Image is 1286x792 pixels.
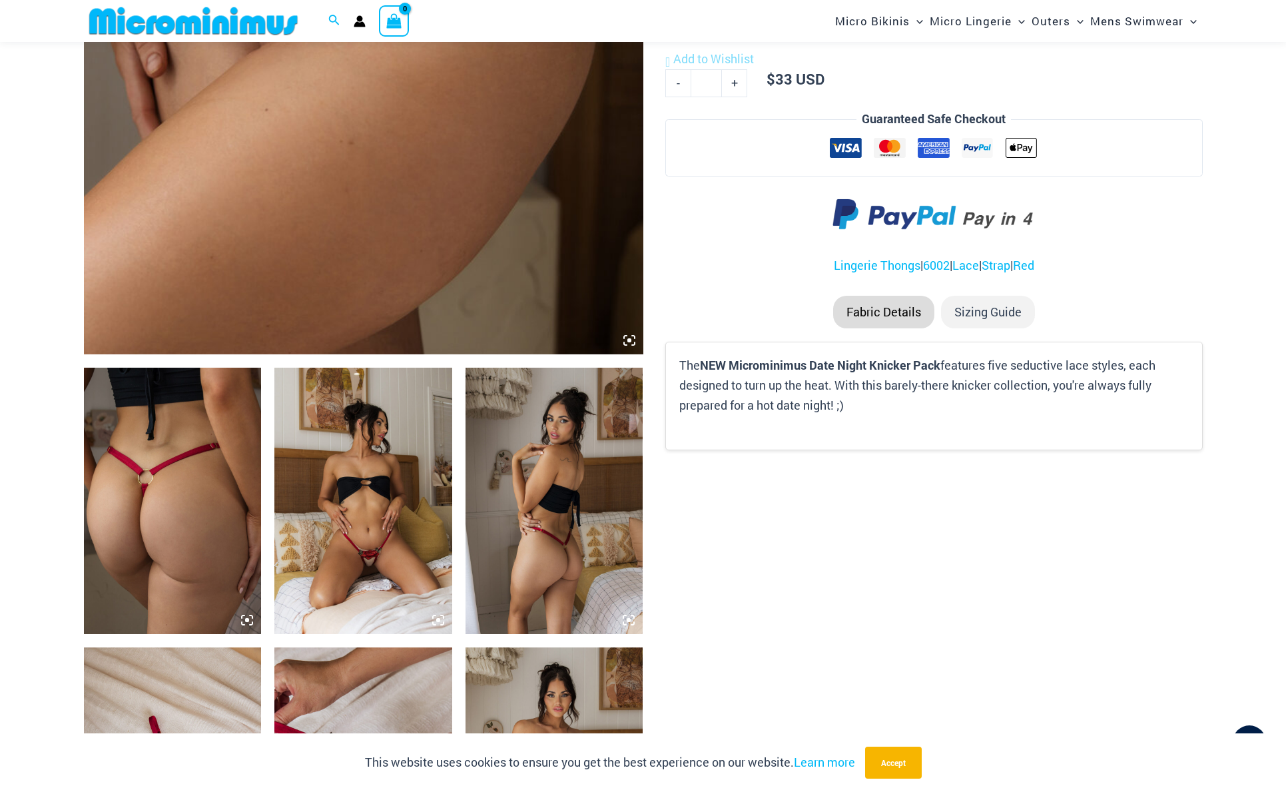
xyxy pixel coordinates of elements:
[926,4,1028,38] a: Micro LingerieMenu ToggleMenu Toggle
[910,4,923,38] span: Menu Toggle
[833,296,934,329] li: Fabric Details
[665,49,754,69] a: Add to Wishlist
[700,357,940,373] b: NEW Microminimus Date Night Knicker Pack
[1012,4,1025,38] span: Menu Toggle
[1028,4,1087,38] a: OutersMenu ToggleMenu Toggle
[466,368,643,634] img: Carla Red 6002 Bottom
[923,257,950,273] a: 6002
[865,747,922,779] button: Accept
[1070,4,1084,38] span: Menu Toggle
[1087,4,1200,38] a: Mens SwimwearMenu ToggleMenu Toggle
[328,13,340,30] a: Search icon link
[952,257,979,273] a: Lace
[930,4,1012,38] span: Micro Lingerie
[856,109,1011,129] legend: Guaranteed Safe Checkout
[691,69,722,97] input: Product quantity
[767,69,775,89] span: $
[673,51,754,67] span: Add to Wishlist
[665,256,1202,276] p: | | | |
[379,5,410,36] a: View Shopping Cart, empty
[767,69,824,89] bdi: 33 USD
[1032,4,1070,38] span: Outers
[832,4,926,38] a: Micro BikinisMenu ToggleMenu Toggle
[1013,257,1034,273] a: Red
[982,257,1010,273] a: Strap
[941,296,1035,329] li: Sizing Guide
[84,6,303,36] img: MM SHOP LOGO FLAT
[834,257,920,273] a: Lingerie Thongs
[365,753,855,773] p: This website uses cookies to ensure you get the best experience on our website.
[794,754,855,770] a: Learn more
[1090,4,1183,38] span: Mens Swimwear
[354,15,366,27] a: Account icon link
[84,368,262,634] img: Carla Red 6002 Bottom
[830,2,1203,40] nav: Site Navigation
[835,4,910,38] span: Micro Bikinis
[722,69,747,97] a: +
[1183,4,1197,38] span: Menu Toggle
[274,368,452,634] img: Carla Red 6002 Bottom
[679,356,1188,415] p: The features five seductive lace styles, each designed to turn up the heat. With this barely-ther...
[665,69,691,97] a: -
